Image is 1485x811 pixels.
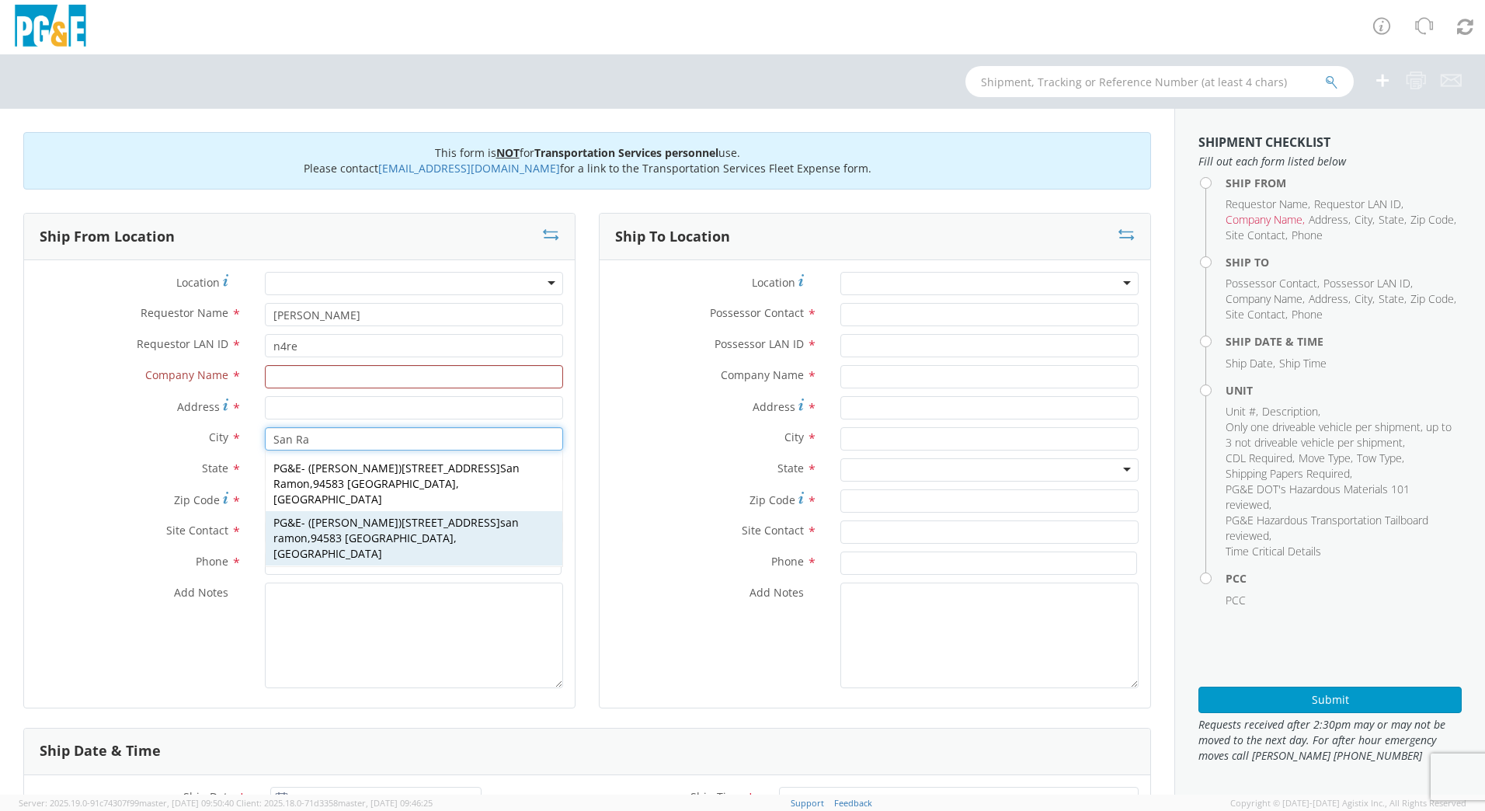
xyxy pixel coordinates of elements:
[1309,212,1348,227] span: Address
[749,585,804,600] span: Add Notes
[1410,212,1456,228] li: ,
[1226,228,1288,243] li: ,
[1379,291,1407,307] li: ,
[40,743,161,759] h3: Ship Date & Time
[1226,404,1258,419] li: ,
[141,305,228,320] span: Requestor Name
[1226,356,1273,371] span: Ship Date
[166,523,228,538] span: Site Contact
[1355,291,1372,306] span: City
[715,336,804,351] span: Possessor LAN ID
[1226,307,1285,322] span: Site Contact
[1226,451,1292,465] span: CDL Required
[1226,466,1350,481] span: Shipping Papers Required
[1309,291,1351,307] li: ,
[1198,687,1462,713] button: Submit
[721,367,804,382] span: Company Name
[273,515,301,530] span: PG&E
[784,430,804,444] span: City
[273,515,519,545] span: [STREET_ADDRESS] mon
[1226,177,1462,189] h4: Ship From
[1410,291,1456,307] li: ,
[1226,419,1458,451] li: ,
[749,493,795,507] span: Zip Code
[273,531,457,561] span: 94583 [GEOGRAPHIC_DATA], [GEOGRAPHIC_DATA]
[965,66,1354,97] input: Shipment, Tracking or Reference Number (at least 4 chars)
[1355,212,1372,227] span: City
[1226,256,1462,268] h4: Ship To
[1226,451,1295,466] li: ,
[209,430,228,444] span: City
[1226,573,1462,584] h4: PCC
[1198,717,1462,764] span: Requests received after 2:30pm may or may not be moved to the next day. For after hour emergency ...
[615,229,730,245] h3: Ship To Location
[183,789,234,804] span: Ship Date
[1292,228,1323,242] span: Phone
[1379,212,1407,228] li: ,
[1355,291,1375,307] li: ,
[1198,134,1330,151] strong: Shipment Checklist
[1410,291,1454,306] span: Zip Code
[1299,451,1351,465] span: Move Type
[1198,154,1462,169] span: Fill out each form listed below
[1226,513,1458,544] li: ,
[1226,197,1308,211] span: Requestor Name
[1357,451,1404,466] li: ,
[1226,356,1275,371] li: ,
[1226,276,1317,291] span: Possessor Contact
[1226,419,1452,450] span: Only one driveable vehicle per shipment, up to 3 not driveable vehicle per shipment
[752,275,795,290] span: Location
[273,461,301,475] span: PG&E
[1226,307,1288,322] li: ,
[174,585,228,600] span: Add Notes
[1410,212,1454,227] span: Zip Code
[1226,212,1302,227] span: Company Name
[273,476,459,506] span: 94583 [GEOGRAPHIC_DATA], [GEOGRAPHIC_DATA]
[1226,385,1462,396] h4: Unit
[1226,482,1458,513] li: ,
[236,797,433,809] span: Client: 2025.18.0-71d3358
[177,399,220,414] span: Address
[1309,212,1351,228] li: ,
[1226,336,1462,347] h4: Ship Date & Time
[174,493,220,507] span: Zip Code
[1226,466,1352,482] li: ,
[176,275,220,290] span: Location
[19,797,234,809] span: Server: 2025.19.0-91c74307f99
[1314,197,1401,211] span: Requestor LAN ID
[1262,404,1320,419] li: ,
[1226,544,1321,559] span: Time Critical Details
[1314,197,1403,212] li: ,
[1357,451,1402,465] span: Tow Type
[1379,212,1404,227] span: State
[1226,291,1305,307] li: ,
[1226,291,1302,306] span: Company Name
[534,145,718,160] b: Transportation Services personnel
[1226,212,1305,228] li: ,
[1226,228,1285,242] span: Site Contact
[742,523,804,538] span: Site Contact
[753,399,795,414] span: Address
[1226,276,1320,291] li: ,
[23,132,1151,190] div: This form is for use. Please contact for a link to the Transportation Services Fleet Expense form.
[338,797,433,809] span: master, [DATE] 09:46:25
[1226,482,1410,512] span: PG&E DOT's Hazardous Materials 101 reviewed
[1309,291,1348,306] span: Address
[834,797,872,809] a: Feedback
[273,461,520,491] strong: San Ra
[40,229,175,245] h3: Ship From Location
[791,797,824,809] a: Support
[1230,797,1466,809] span: Copyright © [DATE]-[DATE] Agistix Inc., All Rights Reserved
[311,515,398,530] span: [PERSON_NAME]
[777,461,804,475] span: State
[202,461,228,475] span: State
[1323,276,1413,291] li: ,
[378,161,560,176] a: [EMAIL_ADDRESS][DOMAIN_NAME]
[12,5,89,50] img: pge-logo-06675f144f4cfa6a6814.png
[1279,356,1327,371] span: Ship Time
[137,336,228,351] span: Requestor LAN ID
[1226,404,1256,419] span: Unit #
[266,457,562,511] div: - ( ) ,
[690,789,742,804] span: Ship Time
[145,367,228,382] span: Company Name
